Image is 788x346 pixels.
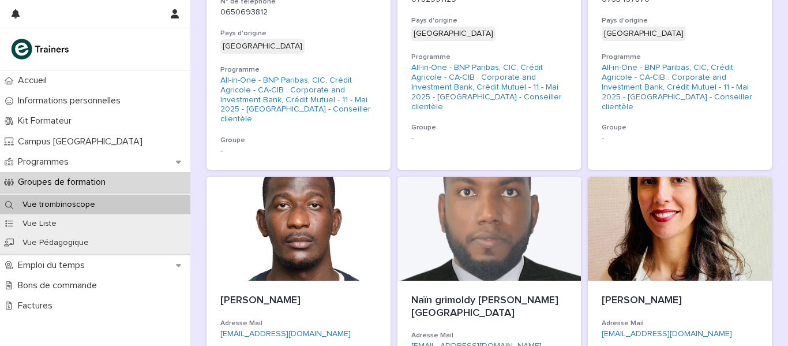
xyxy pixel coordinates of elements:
a: All-in-One - BNP Paribas, CIC, Crédit Agricole - CA-CIB : Corporate and Investment Bank, Crédit M... [602,63,758,111]
p: 0650693812 [220,8,377,17]
p: Campus [GEOGRAPHIC_DATA] [13,136,152,147]
h3: Groupe [220,136,377,145]
h3: Groupe [602,123,758,132]
p: - [411,134,568,144]
img: K0CqGN7SDeD6s4JG8KQk [9,38,73,61]
a: All-in-One - BNP Paribas, CIC, Crédit Agricole - CA-CIB : Corporate and Investment Bank, Crédit M... [411,63,568,111]
h3: Programme [602,53,758,62]
h3: Adresse Mail [411,331,568,340]
a: [EMAIL_ADDRESS][DOMAIN_NAME] [602,330,732,338]
h3: Groupe [411,123,568,132]
p: Bons de commande [13,280,106,291]
p: Vue Liste [13,219,66,229]
div: [GEOGRAPHIC_DATA] [411,27,496,41]
p: [PERSON_NAME] [220,295,377,307]
p: Factures [13,300,62,311]
h3: Pays d'origine [220,29,377,38]
a: [EMAIL_ADDRESS][DOMAIN_NAME] [220,330,351,338]
p: Kit Formateur [13,116,81,127]
p: Groupes de formation [13,177,115,188]
p: Programmes [13,157,78,168]
p: - [602,134,758,144]
p: Naïn grimoldy [PERSON_NAME][GEOGRAPHIC_DATA] [411,295,568,319]
p: Accueil [13,75,56,86]
a: All-in-One - BNP Paribas, CIC, Crédit Agricole - CA-CIB : Corporate and Investment Bank, Crédit M... [220,76,377,124]
p: [PERSON_NAME] [602,295,758,307]
h3: Adresse Mail [220,319,377,328]
h3: Pays d'origine [411,16,568,25]
p: Emploi du temps [13,260,94,271]
div: [GEOGRAPHIC_DATA] [220,39,305,54]
h3: Programme [411,53,568,62]
p: Vue trombinoscope [13,200,104,210]
p: Vue Pédagogique [13,238,98,248]
h3: Programme [220,65,377,75]
div: [GEOGRAPHIC_DATA] [602,27,686,41]
p: Informations personnelles [13,95,130,106]
p: - [220,146,377,156]
h3: Adresse Mail [602,319,758,328]
h3: Pays d'origine [602,16,758,25]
